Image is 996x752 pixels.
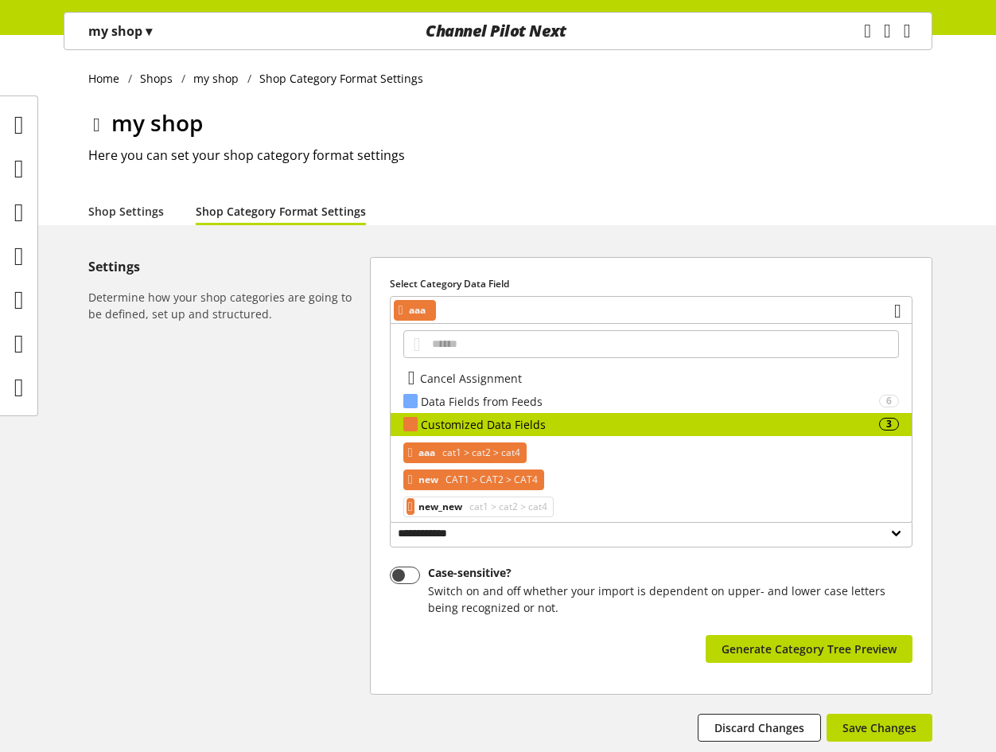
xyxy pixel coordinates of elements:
[827,714,932,742] button: Save Changes
[706,635,912,663] button: Generate Category Tree Preview
[418,497,462,516] span: new_new
[88,257,364,276] h5: Settings
[714,719,804,736] span: Discard Changes
[722,641,897,657] span: Generate Category Tree Preview
[185,70,247,87] a: my shop
[409,301,426,320] span: aaa
[193,70,239,87] span: my shop
[111,107,203,138] span: my shop
[879,395,899,407] div: 6
[390,277,912,291] label: Select Category Data Field
[428,567,907,579] div: Case-sensitive?
[698,714,821,742] button: Discard Changes
[428,583,907,616] div: Switch on and off whether your import is dependent on upper- and lower case letters being recogni...
[442,470,538,489] span: CAT1 > CAT2 > CAT4
[146,22,152,40] span: ▾
[88,146,932,165] h2: Here you can set your shop category format settings
[466,497,547,516] span: cat1 > cat2 > cat4
[439,443,520,462] span: cat1 > cat2 > cat4
[64,12,932,50] nav: main navigation
[418,470,438,489] span: new
[88,21,152,41] p: my shop
[88,203,164,220] a: Shop Settings
[421,416,879,433] div: Customized Data Fields
[132,70,181,87] a: Shops
[842,719,916,736] span: Save Changes
[196,203,366,220] a: Shop Category Format Settings
[879,418,899,430] div: 3
[88,70,128,87] a: Home
[418,443,435,462] span: aaa
[420,370,522,387] span: Cancel Assignment
[421,393,879,410] div: Data Fields from Feeds
[88,289,364,322] h6: Determine how your shop categories are going to be defined, set up and structured.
